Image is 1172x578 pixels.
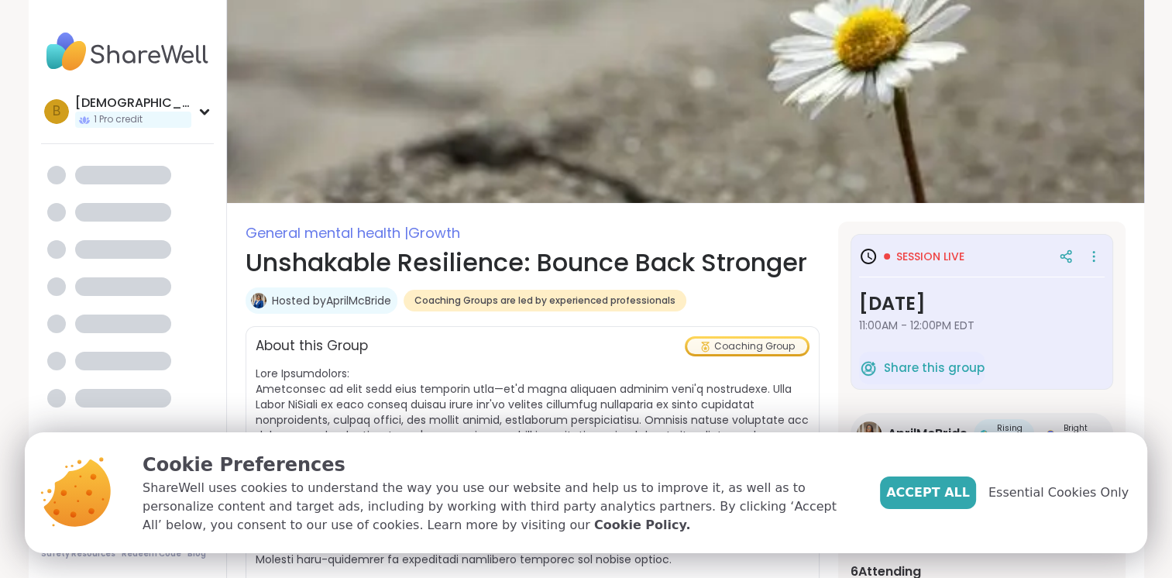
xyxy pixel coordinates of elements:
span: Bright Host [1057,422,1094,446]
span: Coaching Groups are led by experienced professionals [414,294,675,307]
img: ShareWell Nav Logo [41,25,214,79]
a: Redeem Code [122,549,181,559]
a: Safety Resources [41,549,115,559]
h1: Unshakable Resilience: Bounce Back Stronger [246,244,820,281]
img: Rising Peer [980,430,988,438]
img: ShareWell Logomark [859,359,878,377]
a: Blog [187,549,206,559]
span: 1 Pro credit [94,113,143,126]
p: Cookie Preferences [143,451,855,479]
h2: About this Group [256,336,368,356]
button: Share this group [859,352,985,384]
span: Accept All [886,483,970,502]
div: Coaching Group [687,339,807,354]
button: Accept All [880,477,976,509]
a: Hosted byAprilMcBride [272,293,391,308]
span: AprilMcBride [888,425,968,443]
span: Session live [896,249,964,264]
span: Share this group [884,360,985,377]
div: [DEMOGRAPHIC_DATA] [75,95,191,112]
a: AprilMcBrideAprilMcBrideRising PeerRising PeerBright HostBright Host [851,413,1113,455]
p: ShareWell uses cookies to understand the way you use our website and help us to improve it, as we... [143,479,855,535]
img: AprilMcBride [251,293,266,308]
span: 11:00AM - 12:00PM EDT [859,318,1105,333]
span: b [53,101,60,122]
img: Bright Host [1047,430,1054,438]
h3: [DATE] [859,290,1105,318]
span: General mental health | [246,223,408,243]
span: Growth [408,223,460,243]
span: Rising Peer [991,422,1028,446]
a: Cookie Policy. [594,516,690,535]
img: AprilMcBride [857,421,882,446]
span: Essential Cookies Only [988,483,1129,502]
